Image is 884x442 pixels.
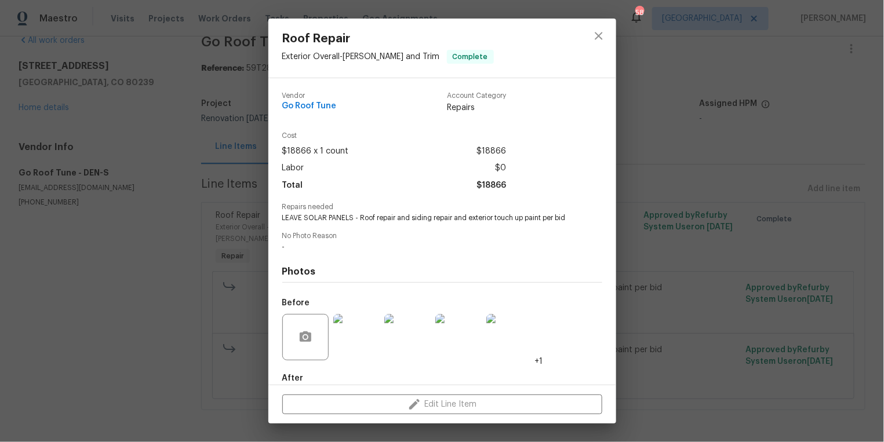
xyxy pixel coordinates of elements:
span: $18866 [476,177,506,194]
h4: Photos [282,266,602,277]
span: Cost [282,132,506,140]
span: Repairs needed [282,203,602,211]
span: $18866 [476,143,506,160]
span: Roof Repair [282,32,494,45]
span: Go Roof Tune [282,102,337,111]
span: Account Category [447,92,506,100]
span: Total [282,177,303,194]
span: Vendor [282,92,337,100]
span: Labor [282,160,304,177]
span: $18866 x 1 count [282,143,349,160]
span: Complete [448,51,493,63]
span: No Photo Reason [282,232,602,240]
span: Exterior Overall - [PERSON_NAME] and Trim [282,53,440,61]
span: $0 [495,160,506,177]
span: - [282,242,570,252]
div: 58 [635,7,643,19]
span: +1 [535,356,543,367]
h5: After [282,374,304,382]
button: close [585,22,613,50]
span: LEAVE SOLAR PANELS - Roof repair and siding repair and exterior touch up paint per bid [282,213,570,223]
span: Repairs [447,102,506,114]
h5: Before [282,299,310,307]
